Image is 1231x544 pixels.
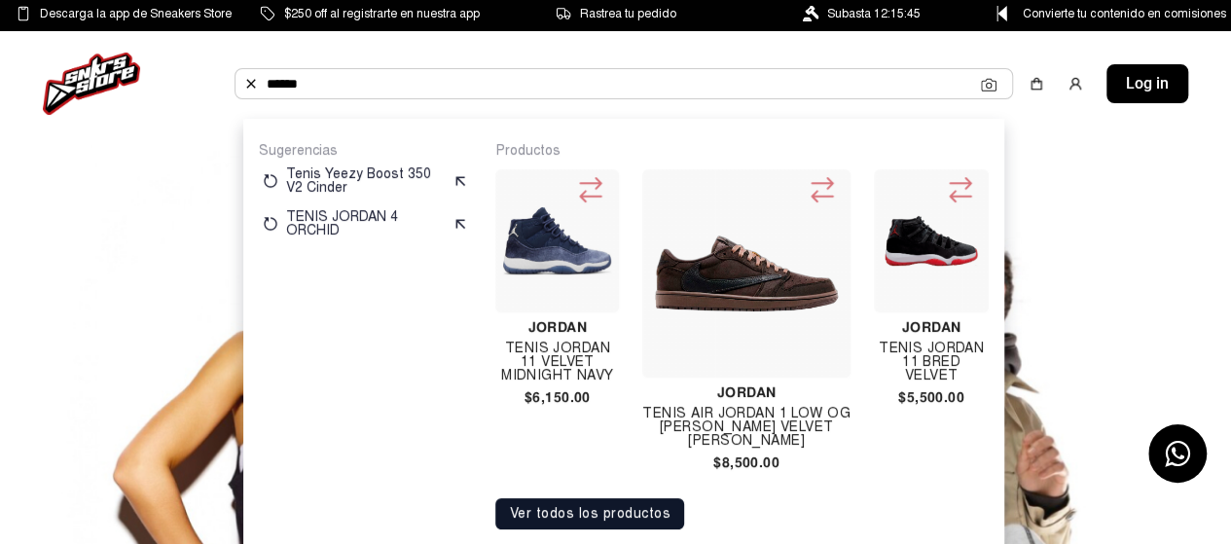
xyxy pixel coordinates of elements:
[284,3,480,24] span: $250 off al registrarte en nuestra app
[453,173,468,189] img: suggest.svg
[495,320,619,334] h4: Jordan
[642,407,851,448] h4: TENIS AIR JORDAN 1 LOW OG [PERSON_NAME] VELVET [PERSON_NAME]
[286,167,445,195] p: Tenis Yeezy Boost 350 V2 Cinder
[259,142,472,160] p: Sugerencias
[1029,76,1044,91] img: shopping
[43,53,140,115] img: logo
[642,455,851,469] h4: $8,500.00
[1023,3,1226,24] span: Convierte tu contenido en comisiones
[495,498,684,529] button: Ver todos los productos
[827,3,921,24] span: Subasta 12:15:45
[642,385,851,399] h4: Jordan
[286,210,445,237] p: TENIS JORDAN 4 ORCHID
[650,177,843,370] img: TENIS AIR JORDAN 1 LOW OG TRAVIS SCOTT VELVET BROWN
[1068,76,1083,91] img: user
[495,142,989,160] p: Productos
[453,216,468,232] img: suggest.svg
[580,3,676,24] span: Rastrea tu pedido
[981,77,996,92] img: Cámara
[263,173,278,189] img: restart.svg
[1126,72,1169,95] span: Log in
[990,6,1014,21] img: Control Point Icon
[874,342,989,382] h4: TENIS JORDAN 11 BRED VELVET
[874,320,989,334] h4: Jordan
[243,76,259,91] img: Buscar
[495,390,619,404] h4: $6,150.00
[495,342,619,382] h4: Tenis Jordan 11 Velvet Midnight Navy
[874,390,989,404] h4: $5,500.00
[40,3,232,24] span: Descarga la app de Sneakers Store
[882,192,981,291] img: TENIS JORDAN 11 BRED VELVET
[503,187,611,295] img: Tenis Jordan 11 Velvet Midnight Navy
[263,216,278,232] img: restart.svg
